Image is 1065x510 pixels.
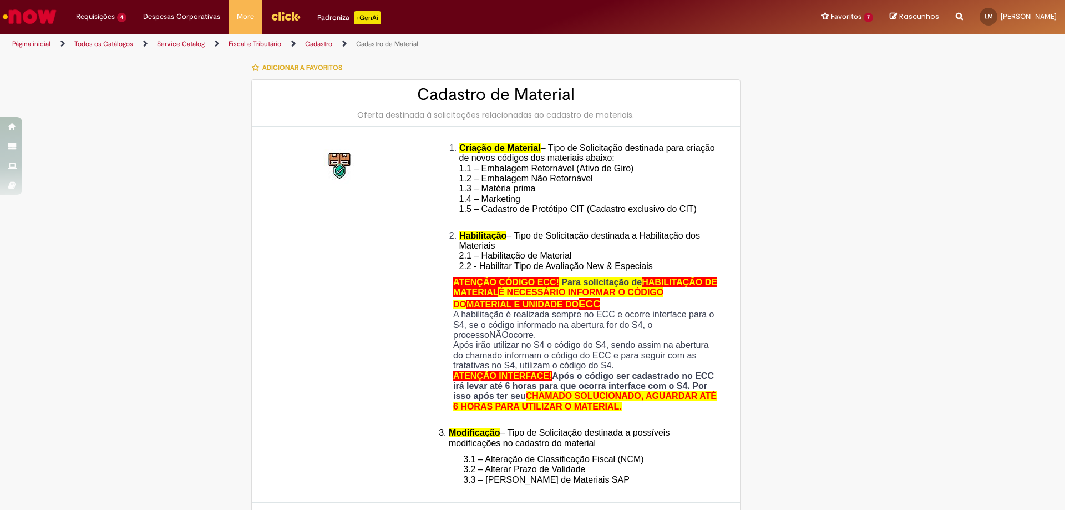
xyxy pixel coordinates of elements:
a: Cadastro de Material [356,39,418,48]
span: Requisições [76,11,115,22]
span: Adicionar a Favoritos [262,63,342,72]
div: Padroniza [317,11,381,24]
span: É NECESSÁRIO INFORMAR O CÓDIGO DO [453,287,663,309]
button: Adicionar a Favoritos [251,56,348,79]
span: – Tipo de Solicitação destinada a Habilitação dos Materiais 2.1 – Habilitação de Material 2.2 - H... [459,231,700,271]
span: ECC [579,298,600,310]
span: 7 [864,13,873,22]
span: Despesas Corporativas [143,11,220,22]
span: Para solicitação de [561,277,642,287]
span: Favoritos [831,11,861,22]
span: 4 [117,13,126,22]
span: MATERIAL E UNIDADE DO [466,300,579,309]
span: ATENÇÃO CÓDIGO ECC! [453,277,559,287]
span: Criação de Material [459,143,541,153]
span: HABILITAÇÃO DE MATERIAL [453,277,717,297]
li: – Tipo de Solicitação destinada a possíveis modificações no cadastro do material [449,428,721,448]
span: ATENÇÃO INTERFACE! [453,371,552,381]
a: Todos os Catálogos [74,39,133,48]
img: click_logo_yellow_360x200.png [271,8,301,24]
span: LM [985,13,993,20]
img: Cadastro de Material [323,149,358,184]
u: NÃO [489,330,509,340]
img: ServiceNow [1,6,58,28]
span: More [237,11,254,22]
span: Habilitação [459,231,506,240]
span: Rascunhos [899,11,939,22]
p: +GenAi [354,11,381,24]
h2: Cadastro de Material [263,85,729,104]
a: Fiscal e Tributário [229,39,281,48]
a: Cadastro [305,39,332,48]
p: A habilitação é realizada sempre no ECC e ocorre interface para o S4, se o código informado na ab... [453,310,721,340]
span: [PERSON_NAME] [1001,12,1057,21]
span: – Tipo de Solicitação destinada para criação de novos códigos dos materiais abaixo: 1.1 – Embalag... [459,143,715,224]
ul: Trilhas de página [8,34,702,54]
div: Oferta destinada à solicitações relacionadas ao cadastro de materiais. [263,109,729,120]
p: Após irão utilizar no S4 o código do S4, sendo assim na abertura do chamado informam o código do ... [453,340,721,371]
a: Página inicial [12,39,50,48]
a: Rascunhos [890,12,939,22]
span: CHAMADO SOLUCIONADO, AGUARDAR ATÉ 6 HORAS PARA UTILIZAR O MATERIAL. [453,391,717,411]
span: 3.1 – Alteração de Classificação Fiscal (NCM) 3.2 – Alterar Prazo de Validade 3.3 – [PERSON_NAME]... [463,455,643,484]
span: Modificação [449,428,500,437]
strong: Após o código ser cadastrado no ECC irá levar até 6 horas para que ocorra interface com o S4. Por... [453,371,717,411]
a: Service Catalog [157,39,205,48]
